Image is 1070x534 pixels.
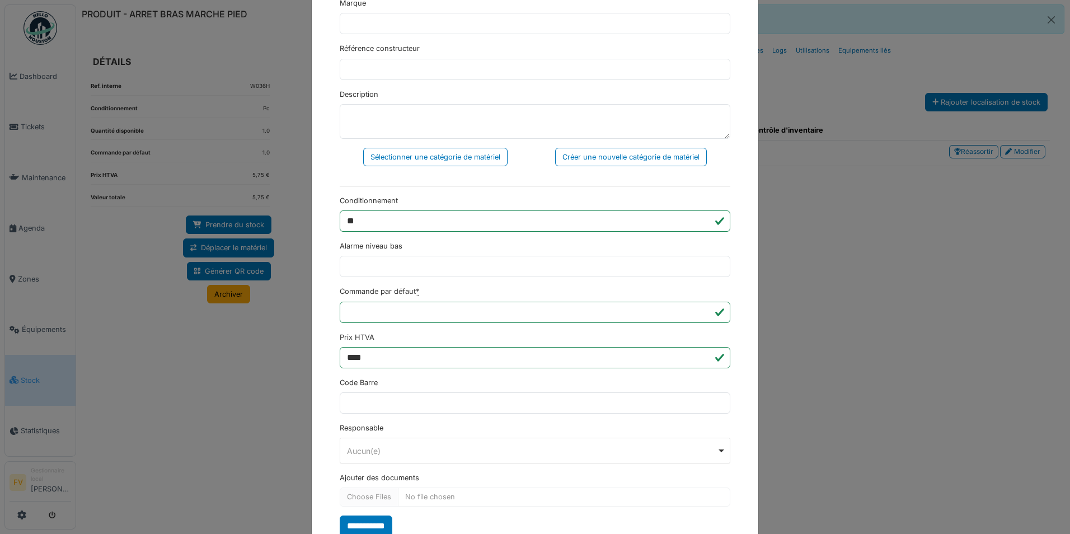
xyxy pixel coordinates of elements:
[340,377,378,388] label: Code Barre
[340,241,402,251] label: Alarme niveau bas
[340,89,378,100] label: Description
[340,43,420,54] label: Référence constructeur
[340,423,383,433] label: Responsable
[340,472,419,483] label: Ajouter des documents
[416,287,419,296] abbr: Requis
[340,286,419,297] label: Commande par défaut
[555,148,707,166] div: Créer une nouvelle catégorie de matériel
[347,445,717,457] div: Aucun(e)
[340,195,398,206] label: Conditionnement
[340,332,374,343] label: Prix HTVA
[363,148,508,166] div: Sélectionner une catégorie de matériel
